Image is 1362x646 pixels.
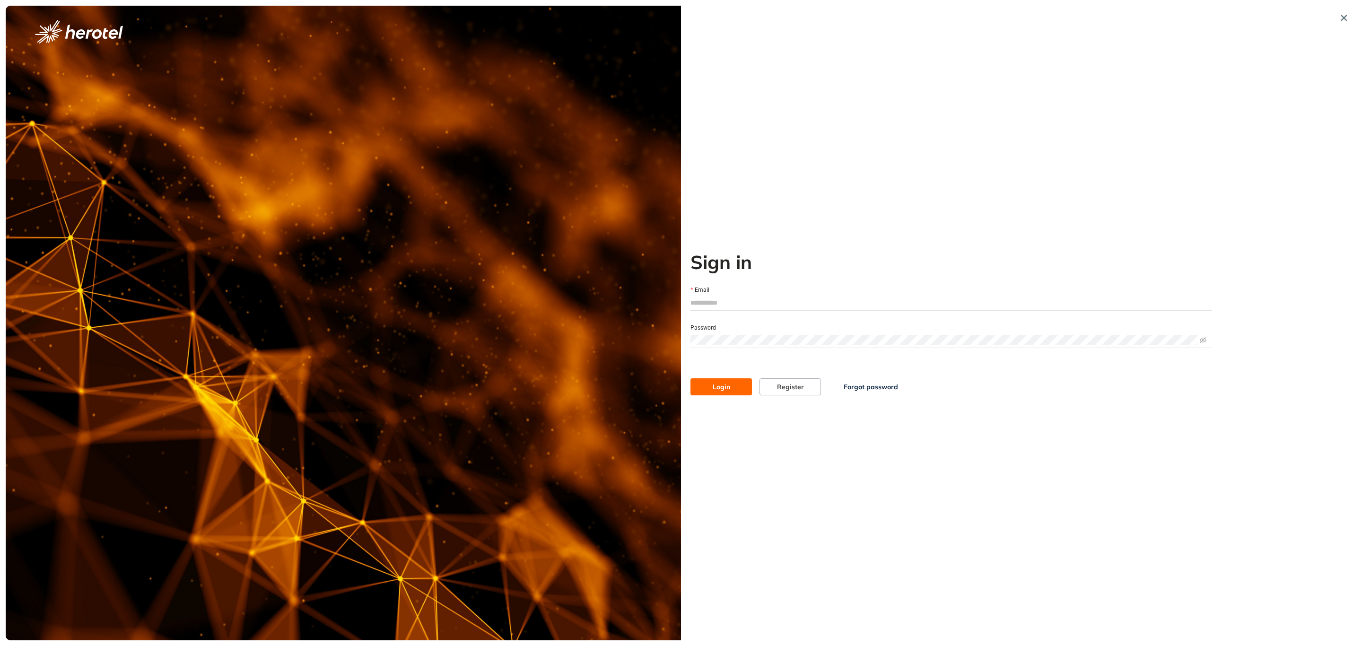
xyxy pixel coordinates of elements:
[690,296,1212,310] input: Email
[690,286,709,295] label: Email
[35,20,123,44] img: logo
[777,382,804,392] span: Register
[6,6,681,640] img: cover image
[844,382,898,392] span: Forgot password
[690,335,1198,345] input: Password
[1200,337,1206,343] span: eye-invisible
[690,251,1212,273] h2: Sign in
[713,382,730,392] span: Login
[20,20,138,44] button: logo
[690,378,752,395] button: Login
[829,378,913,395] button: Forgot password
[690,323,716,332] label: Password
[760,378,821,395] button: Register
